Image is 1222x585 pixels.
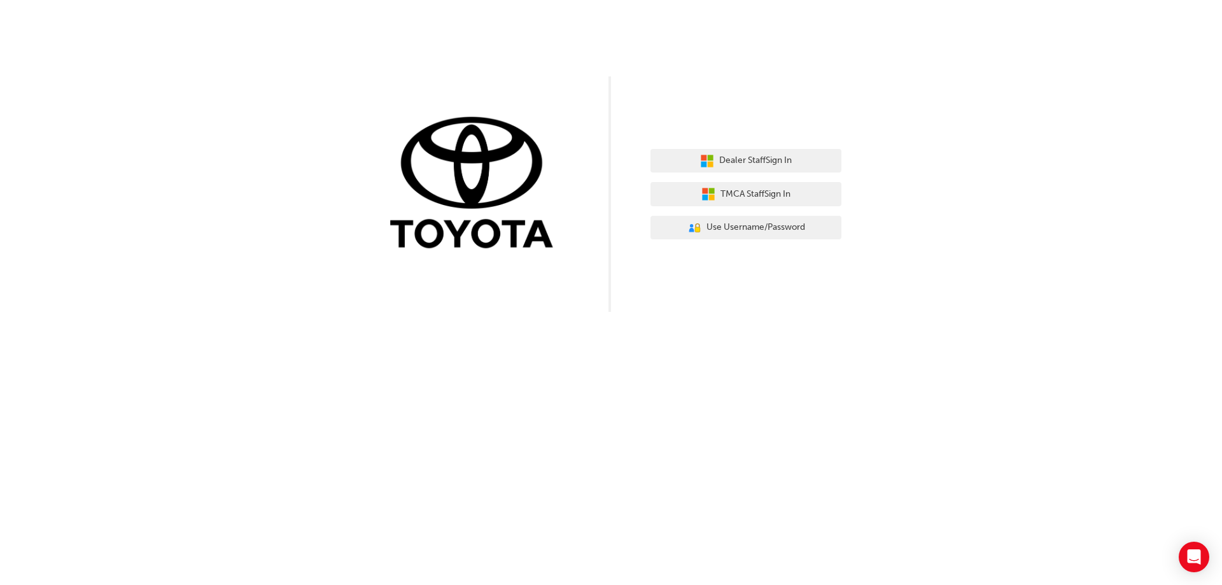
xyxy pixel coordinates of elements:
div: Open Intercom Messenger [1179,542,1209,572]
span: Dealer Staff Sign In [719,153,792,168]
span: TMCA Staff Sign In [720,187,790,202]
span: Use Username/Password [706,220,805,235]
button: TMCA StaffSign In [650,182,841,206]
button: Dealer StaffSign In [650,149,841,173]
img: Trak [381,114,572,255]
button: Use Username/Password [650,216,841,240]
